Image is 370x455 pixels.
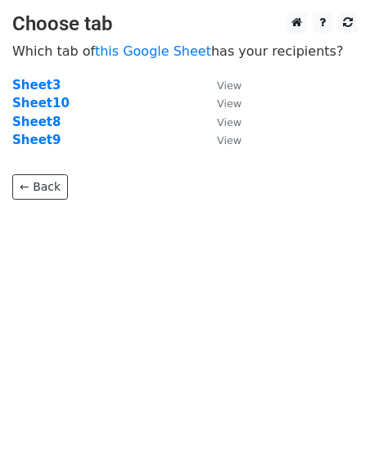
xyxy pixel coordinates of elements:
p: Which tab of has your recipients? [12,43,358,60]
a: Sheet8 [12,115,61,129]
small: View [217,97,241,110]
small: View [217,116,241,128]
a: View [201,78,241,92]
a: Sheet10 [12,96,70,110]
a: Sheet3 [12,78,61,92]
h3: Choose tab [12,12,358,36]
a: this Google Sheet [95,43,211,59]
a: ← Back [12,174,68,200]
a: View [201,96,241,110]
a: View [201,133,241,147]
small: View [217,79,241,92]
a: View [201,115,241,129]
a: Sheet9 [12,133,61,147]
small: View [217,134,241,146]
